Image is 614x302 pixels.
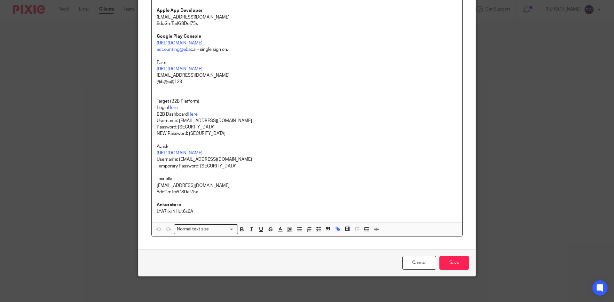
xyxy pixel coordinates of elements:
a: [URL][DOMAIN_NAME] [157,67,202,71]
p: Taxually [157,176,457,182]
p: LYA7i!xrNHqt6s6A [157,208,457,215]
strong: Ankorstore [157,203,181,207]
strong: Apple App Developer [157,8,203,13]
p: Password: [SECURITY_DATA] NEW Password: [SECURITY_DATA] Avask [157,124,457,150]
a: [URL][DOMAIN_NAME] [157,151,202,155]
a: [URL][DOMAIN_NAME] [157,41,202,45]
p: [EMAIL_ADDRESS][DOMAIN_NAME] [157,182,457,189]
p: B2B Dashboard [157,111,457,118]
p: [EMAIL_ADDRESS][DOMAIN_NAME] [157,14,457,20]
p: Username: [EMAIL_ADDRESS][DOMAIN_NAME] [157,118,457,124]
input: Save [439,256,469,270]
p: 8dqGmTm!G8De!75x [157,20,457,27]
p: cai - single sign on. [157,46,457,53]
p: Target (B2B Platform) [157,98,457,105]
p: Faire [157,59,457,66]
p: Temporary Password: [SECURITY_DATA] [157,163,457,169]
p: Username: [EMAIL_ADDRESS][DOMAIN_NAME] [157,156,457,163]
a: accounting@aba [157,47,191,52]
span: Normal text size [176,226,210,233]
div: Search for option [174,224,238,234]
p: [EMAIL_ADDRESS][DOMAIN_NAME] @b@c@123 [157,72,457,85]
p: Login [157,105,457,111]
a: Here [168,105,178,110]
input: Search for option [211,226,234,233]
strong: Google Play Console [157,34,201,39]
a: Cancel [402,256,436,270]
p: 8dqGmTm!G8De!75x [157,189,457,195]
a: Here [188,112,198,117]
